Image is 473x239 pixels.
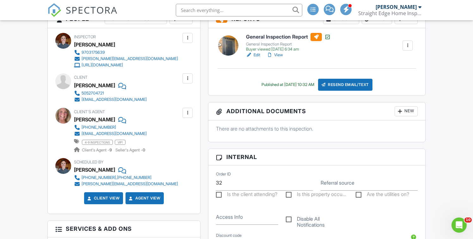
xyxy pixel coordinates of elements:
a: General Inspection Report General Inspection Report Buyer viewed [DATE] 6:34 am [246,33,331,52]
div: New [395,106,418,116]
div: [EMAIL_ADDRESS][DOMAIN_NAME] [82,131,147,136]
a: [EMAIL_ADDRESS][DOMAIN_NAME] [74,131,147,137]
label: Are the utilities on? [356,191,409,199]
div: [PHONE_NUMBER] [82,125,116,130]
a: View [267,52,283,58]
span: Client's Agent - [82,148,113,152]
span: vip! [115,140,126,145]
strong: 9 [109,148,112,152]
a: [URL][DOMAIN_NAME] [74,62,178,68]
a: SPECTORA [47,9,118,22]
div: General Inspection Report [246,42,331,47]
a: Agent View [128,195,160,201]
label: Access Info [216,213,243,220]
span: 10 [464,218,472,223]
input: Access Info [216,209,278,225]
div: [PERSON_NAME] [74,81,115,90]
a: [PHONE_NUMBER] [74,124,147,131]
a: 9703175639 [74,49,178,56]
div: Buyer viewed [DATE] 6:34 am [246,47,331,52]
span: Client's Agent [74,109,105,114]
label: Is the client attending? [216,191,277,199]
label: Is this property occupied? [286,191,346,199]
a: [EMAIL_ADDRESS][DOMAIN_NAME] [74,96,147,103]
div: [PERSON_NAME][EMAIL_ADDRESS][DOMAIN_NAME] [82,56,178,61]
strong: 0 [143,148,145,152]
span: 4-9 inspections [82,140,113,145]
span: Seller's Agent - [115,148,145,152]
a: [PERSON_NAME][EMAIL_ADDRESS][DOMAIN_NAME] [74,56,178,62]
div: Published at [DATE] 10:32 AM [261,82,314,87]
img: The Best Home Inspection Software - Spectora [47,3,61,17]
div: [PHONE_NUMBER],[PHONE_NUMBER] [82,175,151,180]
a: [PERSON_NAME][EMAIL_ADDRESS][DOMAIN_NAME] [74,181,178,187]
iframe: Intercom live chat [451,218,467,233]
div: [PERSON_NAME] [74,165,115,175]
label: Disable All Notifications [286,216,348,224]
h3: Additional Documents [208,102,425,120]
a: Edit [246,52,260,58]
div: 9703175639 [82,50,105,55]
span: Scheduled By [74,160,103,164]
span: Client [74,75,88,80]
span: SPECTORA [66,3,118,16]
div: [EMAIL_ADDRESS][DOMAIN_NAME] [82,97,147,102]
h6: General Inspection Report [246,33,331,41]
input: Search everything... [176,4,302,16]
label: Order ID [216,171,231,177]
label: Discount code [216,233,242,238]
span: Inspector [74,34,96,39]
div: [PERSON_NAME] [74,40,115,49]
div: [PERSON_NAME][EMAIL_ADDRESS][DOMAIN_NAME] [82,181,178,187]
div: [URL][DOMAIN_NAME] [82,63,123,68]
a: 5052704721 [74,90,147,96]
div: [PERSON_NAME] [376,4,417,10]
a: [PHONE_NUMBER],[PHONE_NUMBER] [74,175,178,181]
div: Resend Email/Text [318,79,372,91]
div: 5052704721 [82,91,104,96]
label: Referral source [321,179,354,186]
div: Straight Edge Home Inspections [358,10,421,16]
a: [PERSON_NAME] [74,115,115,124]
a: Client View [86,195,120,201]
h3: Internal [208,149,425,165]
p: There are no attachments to this inspection. [216,125,418,132]
h3: Services & Add ons [48,221,200,237]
